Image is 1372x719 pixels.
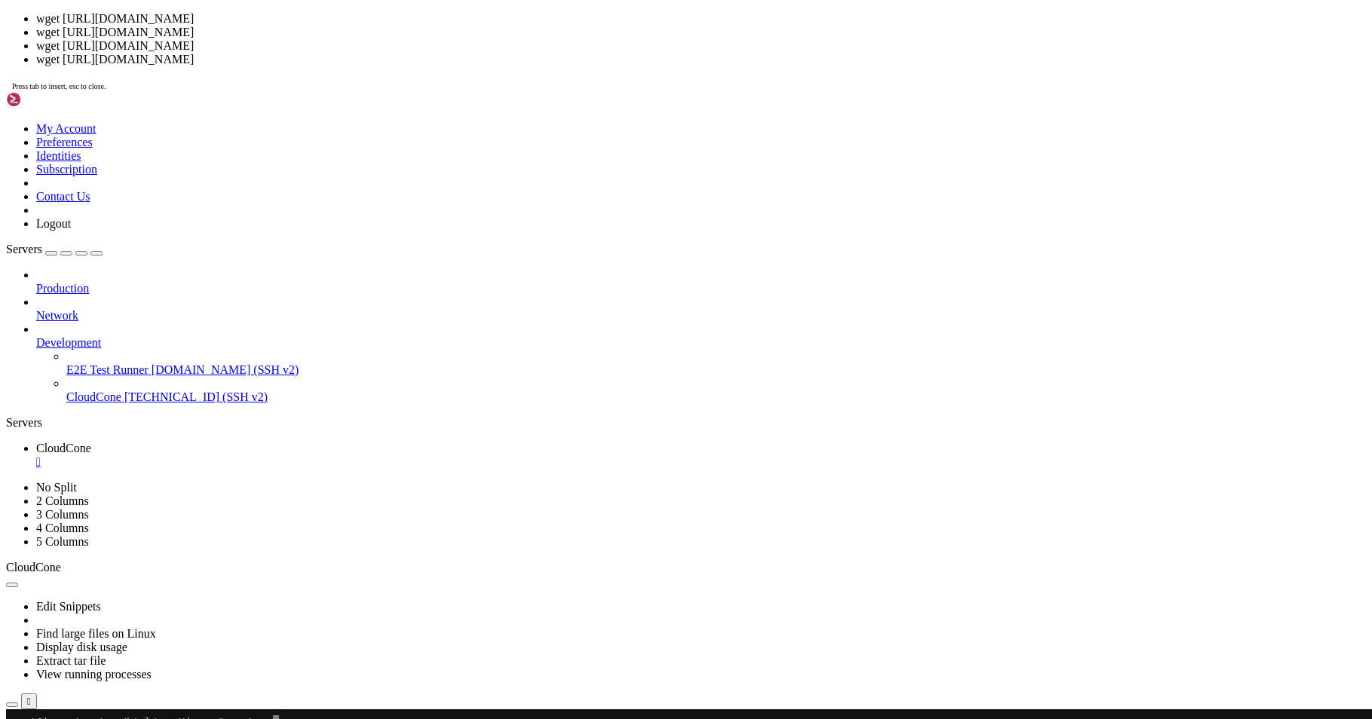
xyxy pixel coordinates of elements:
[36,336,1366,350] a: Development
[36,508,89,521] a: 3 Columns
[66,390,121,403] span: CloudCone
[36,149,81,162] a: Identities
[36,668,152,681] a: View running processes
[36,309,1366,323] a: Network
[36,136,93,148] a: Preferences
[36,442,91,454] span: CloudCone
[267,6,273,20] div: (41, 0)
[36,627,156,640] a: Find large files on Linux
[36,163,97,176] a: Subscription
[21,693,37,709] button: 
[12,82,106,90] span: Press tab to insert, esc to close.
[36,122,96,135] a: My Account
[36,654,106,667] a: Extract tar file
[36,282,89,295] span: Production
[36,442,1366,469] a: CloudCone
[36,190,90,203] a: Contact Us
[6,243,42,255] span: Servers
[6,92,93,107] img: Shellngn
[36,641,127,653] a: Display disk usage
[66,377,1366,404] li: CloudCone [TECHNICAL_ID] (SSH v2)
[6,6,1342,20] x-row: root@iron:/var/www/html/usr/themes# wget
[124,390,268,403] span: [TECHNICAL_ID] (SSH v2)
[66,363,1366,377] a: E2E Test Runner [DOMAIN_NAME] (SSH v2)
[36,282,1366,295] a: Production
[36,455,1366,469] a: 
[36,323,1366,404] li: Development
[36,295,1366,323] li: Network
[36,26,1366,39] li: wget [URL][DOMAIN_NAME]
[36,217,71,230] a: Logout
[36,494,89,507] a: 2 Columns
[36,12,1366,26] li: wget [URL][DOMAIN_NAME]
[66,350,1366,377] li: E2E Test Runner [DOMAIN_NAME] (SSH v2)
[36,336,101,349] span: Development
[36,481,77,494] a: No Split
[36,268,1366,295] li: Production
[36,53,1366,66] li: wget [URL][DOMAIN_NAME]
[6,561,61,574] span: CloudCone
[6,416,1366,430] div: Servers
[36,600,101,613] a: Edit Snippets
[36,309,78,322] span: Network
[27,696,31,707] div: 
[152,363,299,376] span: [DOMAIN_NAME] (SSH v2)
[6,243,103,255] a: Servers
[36,522,89,534] a: 4 Columns
[66,390,1366,404] a: CloudCone [TECHNICAL_ID] (SSH v2)
[36,39,1366,53] li: wget [URL][DOMAIN_NAME]
[66,363,149,376] span: E2E Test Runner
[36,535,89,548] a: 5 Columns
